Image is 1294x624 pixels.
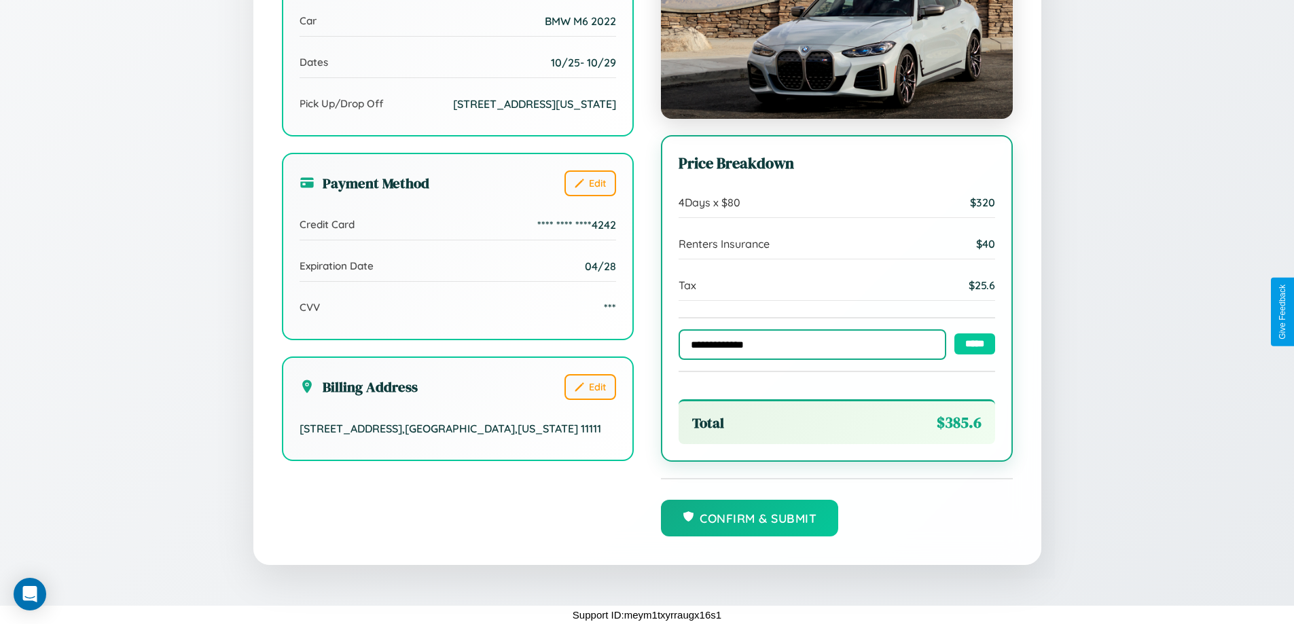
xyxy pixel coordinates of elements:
span: $ 40 [976,237,995,251]
button: Confirm & Submit [661,500,839,536]
h3: Billing Address [300,377,418,397]
span: $ 385.6 [937,412,982,433]
h3: Price Breakdown [679,153,995,174]
span: CVV [300,301,320,314]
span: Total [692,413,724,433]
span: 4 Days x $ 80 [679,196,740,209]
span: 04/28 [585,259,616,273]
span: 10 / 25 - 10 / 29 [551,56,616,69]
button: Edit [564,374,616,400]
span: $ 25.6 [969,278,995,292]
span: Pick Up/Drop Off [300,97,384,110]
span: Credit Card [300,218,355,231]
span: Expiration Date [300,259,374,272]
p: Support ID: meym1txyrraugx16s1 [573,606,721,624]
h3: Payment Method [300,173,429,193]
span: Tax [679,278,696,292]
span: BMW M6 2022 [545,14,616,28]
div: Open Intercom Messenger [14,578,46,610]
div: Give Feedback [1278,285,1287,339]
span: $ 320 [970,196,995,209]
span: Renters Insurance [679,237,770,251]
span: [STREET_ADDRESS][US_STATE] [453,97,616,111]
span: Car [300,14,317,27]
span: Dates [300,56,328,69]
span: [STREET_ADDRESS] , [GEOGRAPHIC_DATA] , [US_STATE] 11111 [300,422,601,435]
button: Edit [564,170,616,196]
